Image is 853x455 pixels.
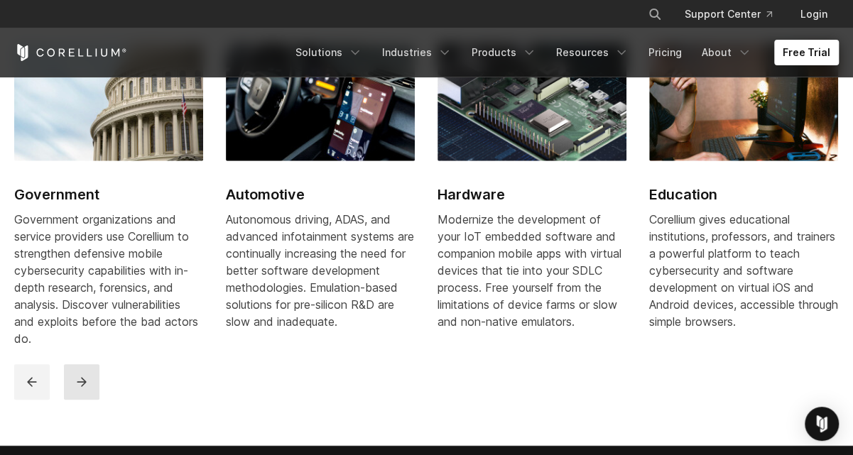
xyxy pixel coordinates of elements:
[673,1,783,27] a: Support Center
[287,40,839,65] div: Navigation Menu
[649,43,838,161] img: Education
[226,43,415,347] a: Automotive Automotive Autonomous driving, ADAS, and advanced infotainment systems are continually...
[287,40,371,65] a: Solutions
[374,40,460,65] a: Industries
[463,40,545,65] a: Products
[649,43,838,347] a: Education Education Corellium gives educational institutions, professors, and trainers a powerful...
[438,43,626,161] img: Hardware
[14,184,203,205] h2: Government
[438,43,626,347] a: Hardware Hardware Modernize the development of your IoT embedded software and companion mobile ap...
[14,43,203,161] img: Government
[693,40,760,65] a: About
[14,364,50,400] button: previous
[14,44,127,61] a: Corellium Home
[226,211,415,330] div: Autonomous driving, ADAS, and advanced infotainment systems are continually increasing the need f...
[226,43,415,161] img: Automotive
[438,184,626,205] h2: Hardware
[649,211,838,330] div: Corellium gives educational institutions, professors, and trainers a powerful platform to teach c...
[14,43,203,364] a: Government Government Government organizations and service providers use Corellium to strengthen ...
[642,1,668,27] button: Search
[548,40,637,65] a: Resources
[805,407,839,441] div: Open Intercom Messenger
[438,212,621,329] span: Modernize the development of your IoT embedded software and companion mobile apps with virtual de...
[64,364,99,400] button: next
[14,211,203,347] div: Government organizations and service providers use Corellium to strengthen defensive mobile cyber...
[631,1,839,27] div: Navigation Menu
[774,40,839,65] a: Free Trial
[649,184,838,205] h2: Education
[640,40,690,65] a: Pricing
[226,184,415,205] h2: Automotive
[789,1,839,27] a: Login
